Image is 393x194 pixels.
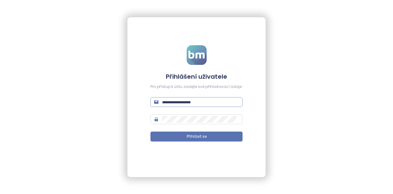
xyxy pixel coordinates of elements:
[187,45,207,65] img: logo
[150,72,243,81] h4: Přihlášení uživatele
[150,132,243,141] button: Přihlásit se
[150,84,243,90] div: Pro přístup k účtu zadejte své přihlašovací údaje.
[187,134,207,140] span: Přihlásit se
[154,100,158,104] span: mail
[154,117,158,121] span: lock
